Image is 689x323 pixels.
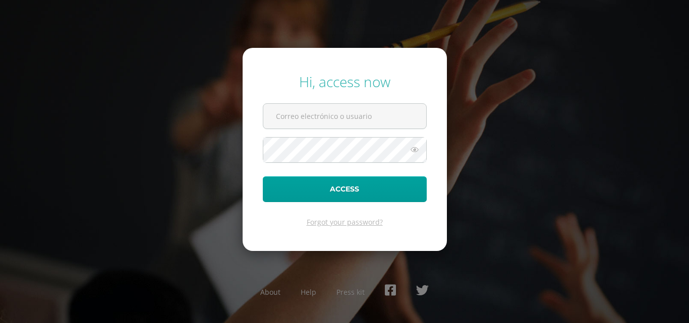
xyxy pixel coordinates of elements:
[263,72,427,91] div: Hi, access now
[260,287,280,297] a: About
[263,104,426,128] input: Correo electrónico o usuario
[263,176,427,202] button: Access
[336,287,365,297] a: Press kit
[307,217,383,227] a: Forgot your password?
[301,287,316,297] a: Help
